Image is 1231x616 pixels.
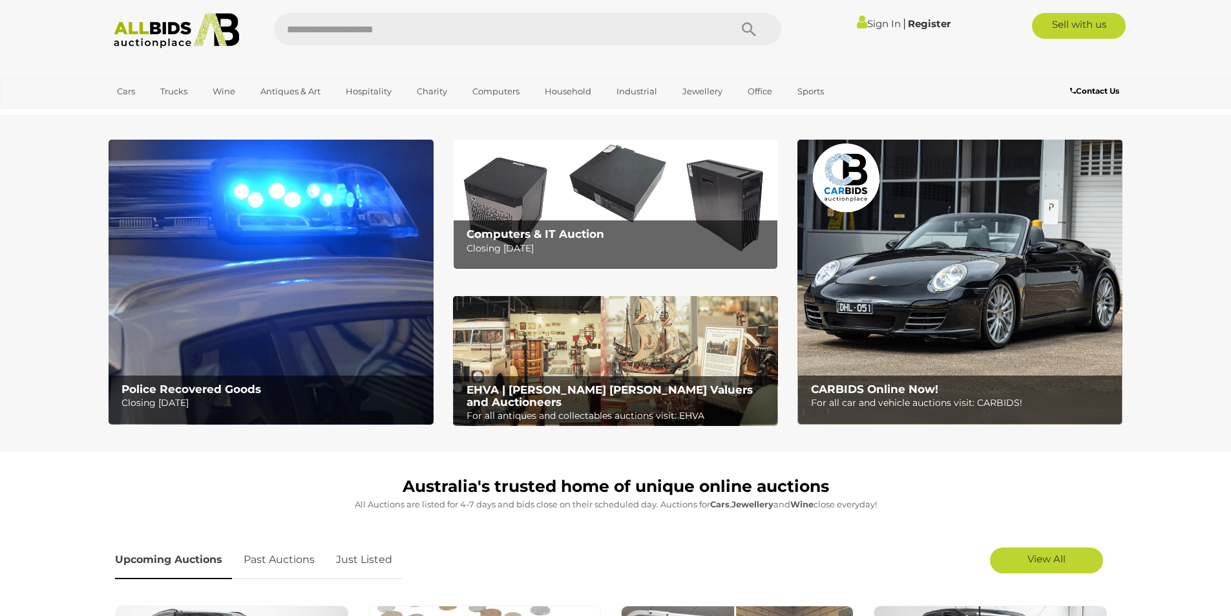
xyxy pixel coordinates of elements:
a: Computers [464,81,528,102]
strong: Jewellery [731,499,773,509]
img: Allbids.com.au [107,13,247,48]
a: Sports [789,81,832,102]
p: For all car and vehicle auctions visit: CARBIDS! [811,395,1115,411]
img: CARBIDS Online Now! [797,140,1122,425]
a: EHVA | Evans Hastings Valuers and Auctioneers EHVA | [PERSON_NAME] [PERSON_NAME] Valuers and Auct... [453,296,778,427]
a: View All [990,547,1103,573]
img: Computers & IT Auction [453,140,778,270]
a: Just Listed [326,541,402,579]
a: Household [536,81,600,102]
a: Sign In [857,17,901,30]
a: Hospitality [337,81,400,102]
strong: Cars [710,499,730,509]
a: Charity [408,81,456,102]
a: Sell with us [1032,13,1126,39]
a: Jewellery [674,81,731,102]
a: Computers & IT Auction Computers & IT Auction Closing [DATE] [453,140,778,270]
a: Register [908,17,951,30]
b: Computers & IT Auction [467,228,604,240]
h1: Australia's trusted home of unique online auctions [115,478,1117,496]
a: Wine [204,81,244,102]
img: EHVA | Evans Hastings Valuers and Auctioneers [453,296,778,427]
img: Police Recovered Goods [109,140,434,425]
a: Police Recovered Goods Police Recovered Goods Closing [DATE] [109,140,434,425]
a: Office [739,81,781,102]
p: For all antiques and collectables auctions visit: EHVA [467,408,771,424]
span: View All [1027,553,1066,565]
a: Cars [109,81,143,102]
p: Closing [DATE] [467,240,771,257]
a: Antiques & Art [252,81,329,102]
b: EHVA | [PERSON_NAME] [PERSON_NAME] Valuers and Auctioneers [467,383,753,409]
b: Contact Us [1070,86,1119,96]
a: Trucks [152,81,196,102]
a: [GEOGRAPHIC_DATA] [109,102,217,123]
button: Search [717,13,781,45]
a: Industrial [608,81,666,102]
a: Past Auctions [234,541,324,579]
b: Police Recovered Goods [121,383,261,396]
a: CARBIDS Online Now! CARBIDS Online Now! For all car and vehicle auctions visit: CARBIDS! [797,140,1122,425]
span: | [903,16,906,30]
b: CARBIDS Online Now! [811,383,938,396]
a: Upcoming Auctions [115,541,232,579]
p: All Auctions are listed for 4-7 days and bids close on their scheduled day. Auctions for , and cl... [115,497,1117,512]
a: Contact Us [1070,84,1122,98]
p: Closing [DATE] [121,395,426,411]
strong: Wine [790,499,814,509]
